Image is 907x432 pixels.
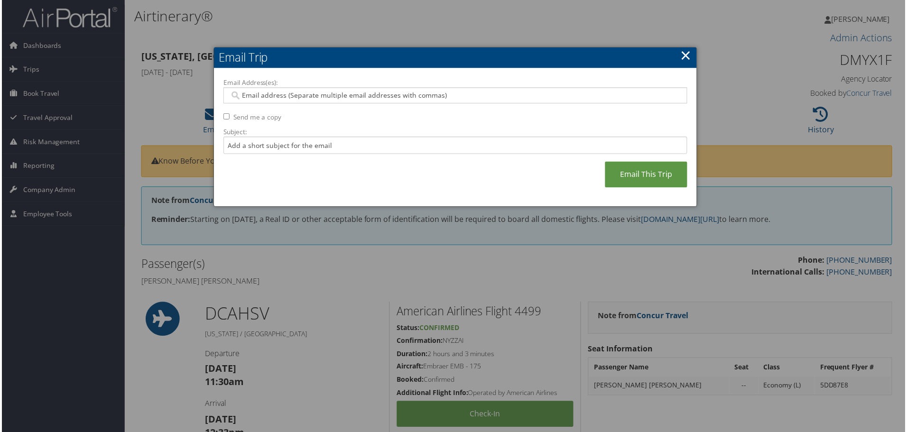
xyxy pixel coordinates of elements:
[213,47,698,68] h2: Email Trip
[222,78,688,88] label: Email Address(es):
[232,113,281,122] label: Send me a copy
[606,162,688,188] a: Email This Trip
[222,128,688,137] label: Subject:
[229,91,682,101] input: Email address (Separate multiple email addresses with commas)
[682,46,693,65] a: ×
[222,137,688,155] input: Add a short subject for the email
